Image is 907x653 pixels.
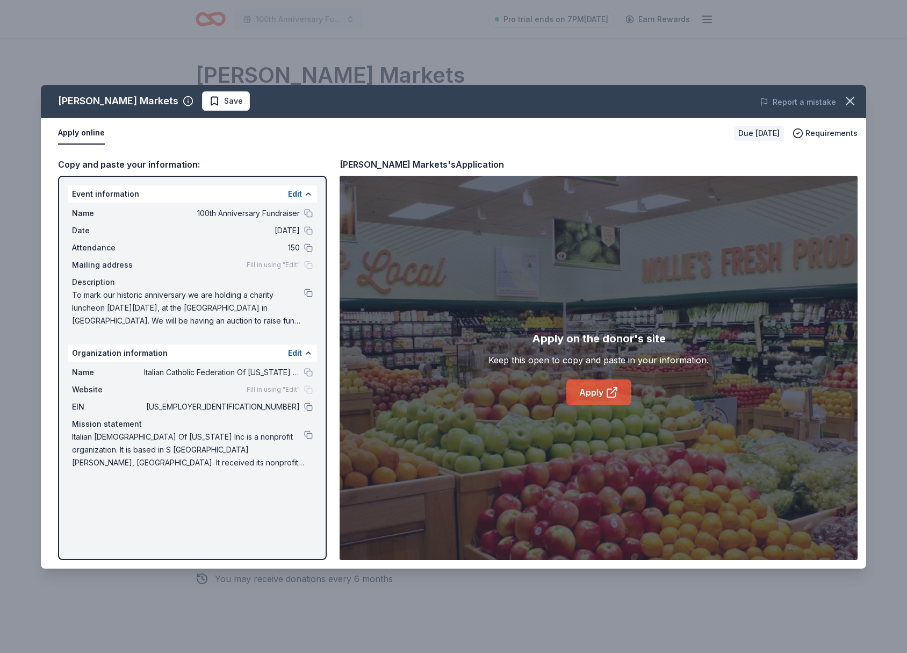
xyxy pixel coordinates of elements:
div: Due [DATE] [734,126,784,141]
button: Report a mistake [760,96,836,109]
span: Requirements [805,127,858,140]
span: Fill in using "Edit" [247,385,300,394]
span: Name [72,366,144,379]
span: Date [72,224,144,237]
div: Event information [68,185,317,203]
button: Edit [288,347,302,360]
div: Apply on the donor's site [532,330,666,347]
div: Organization information [68,345,317,362]
div: [PERSON_NAME] Markets's Application [340,157,504,171]
span: Attendance [72,241,144,254]
span: [US_EMPLOYER_IDENTIFICATION_NUMBER] [144,400,300,413]
span: Italian [DEMOGRAPHIC_DATA] Of [US_STATE] Inc is a nonprofit organization. It is based in S [GEOGR... [72,430,304,469]
a: Apply [566,379,631,405]
span: EIN [72,400,144,413]
span: To mark our historic anniversary we are holding a charity luncheon [DATE][DATE], at the [GEOGRAPH... [72,289,304,327]
span: [DATE] [144,224,300,237]
div: Description [72,276,313,289]
div: [PERSON_NAME] Markets [58,92,178,110]
span: Italian Catholic Federation Of [US_STATE] Inc [144,366,300,379]
button: Save [202,91,250,111]
span: Mailing address [72,259,144,271]
button: Apply online [58,122,105,145]
span: 150 [144,241,300,254]
span: Name [72,207,144,220]
span: Website [72,383,144,396]
button: Requirements [793,127,858,140]
div: Copy and paste your information: [58,157,327,171]
div: Mission statement [72,418,313,430]
span: Fill in using "Edit" [247,261,300,269]
div: Keep this open to copy and paste in your information. [488,354,709,367]
button: Edit [288,188,302,200]
span: 100th Anniversary Fundraiser [144,207,300,220]
span: Save [224,95,243,107]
